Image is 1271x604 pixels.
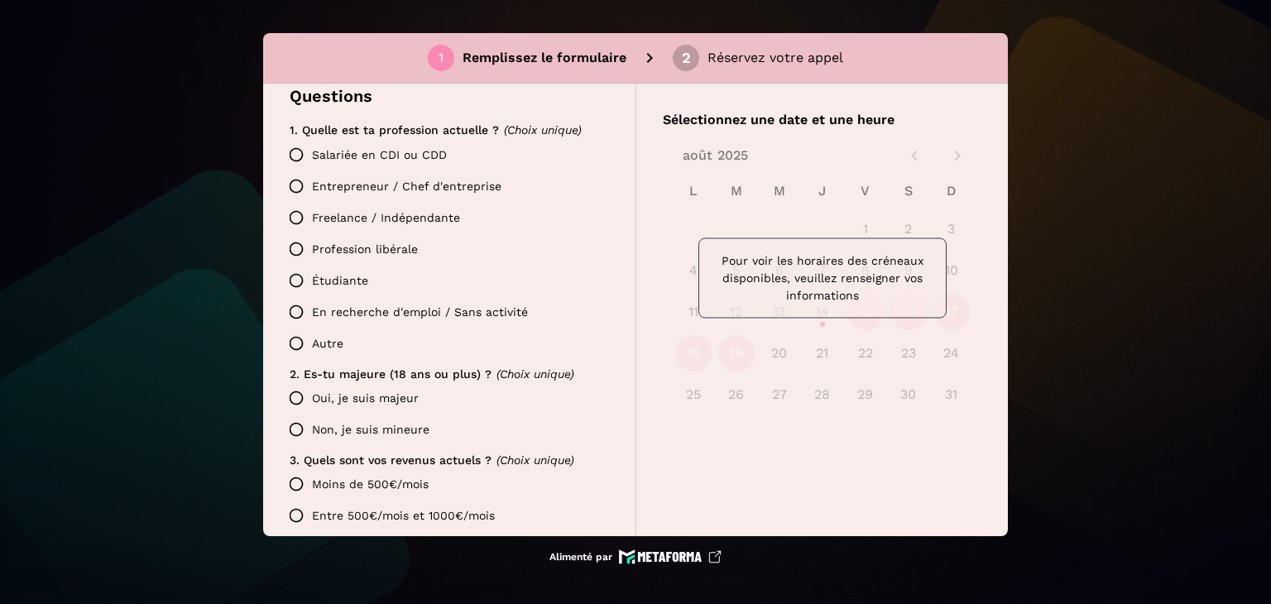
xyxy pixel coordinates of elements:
font: Pour voir les horaires des créneaux disponibles, veuillez renseigner vos informations [722,254,923,302]
font: 2 [682,49,691,66]
font: Autre [312,337,343,350]
font: Étudiante [312,274,368,287]
font: Sélectionnez une date et une heure [663,112,894,127]
font: En recherche d'emploi / Sans activité [312,305,528,319]
font: Entre 500€/mois et 1000€/mois [312,509,495,522]
a: Alimenté par [549,549,722,564]
font: (Choix unique) [496,453,574,467]
font: (Choix unique) [496,367,574,381]
font: Remplissez le formulaire [463,50,626,65]
font: Moins de 500€/mois [312,477,429,491]
font: Non, je suis mineure [312,423,429,436]
font: (Choix unique) [504,123,582,137]
font: Alimenté par [549,551,612,563]
font: Profession libérale [312,242,418,256]
font: 3. Quels sont vos revenus actuels ? [290,453,492,467]
font: Oui, je suis majeur [312,391,419,405]
font: Réservez votre appel [707,50,843,65]
font: 2. Es-tu majeure (18 ans ou plus) ? [290,367,492,381]
font: Entrepreneur / Chef d'entreprise [312,180,501,193]
font: 1. Quelle est ta profession actuelle ? [290,123,499,137]
font: Questions [290,86,372,106]
font: Freelance / Indépendante [312,211,460,224]
font: 1 [439,50,444,65]
font: Salariée en CDI ou CDD [312,148,447,161]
